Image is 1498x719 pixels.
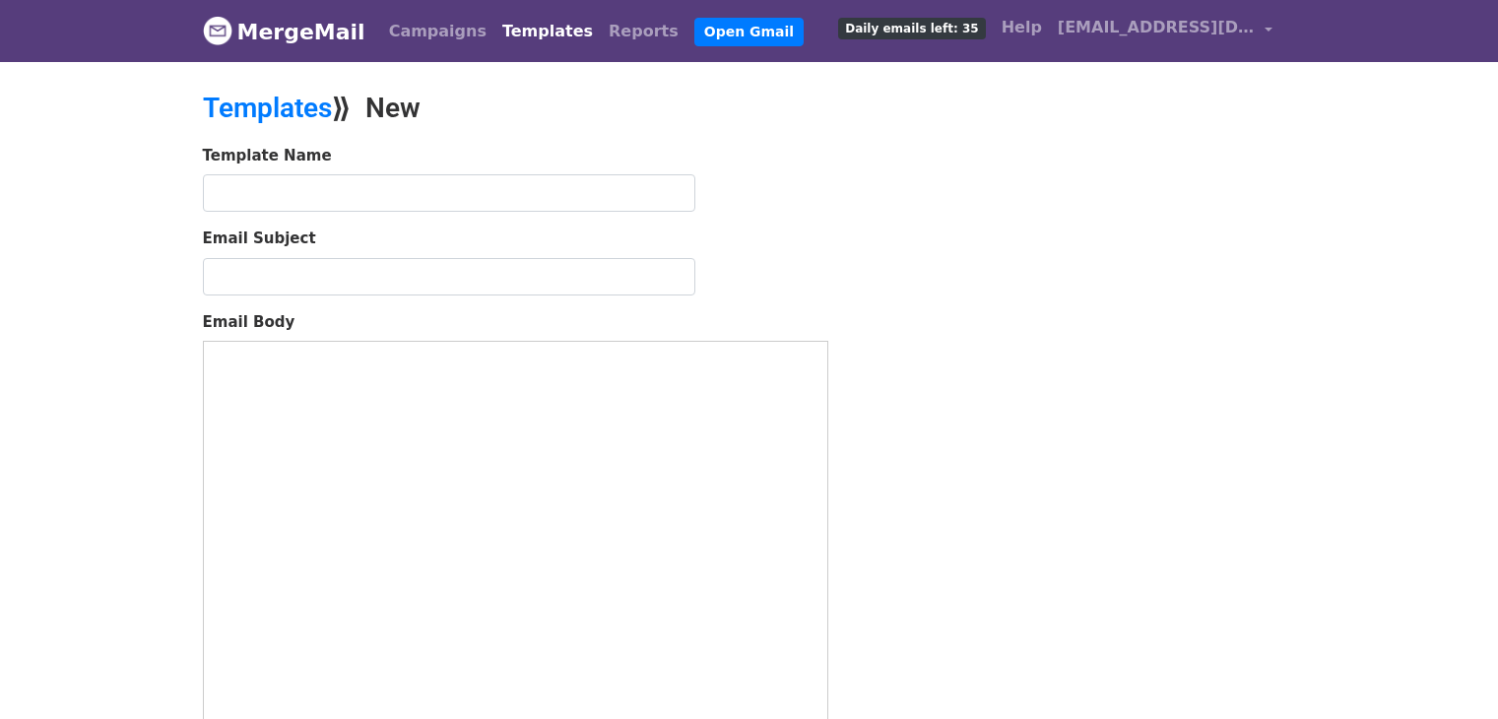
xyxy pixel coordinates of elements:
[1058,16,1255,39] span: [EMAIL_ADDRESS][DOMAIN_NAME]
[838,18,985,39] span: Daily emails left: 35
[994,8,1050,47] a: Help
[203,92,922,125] h2: ⟫ New
[381,12,494,51] a: Campaigns
[203,228,316,250] label: Email Subject
[1050,8,1280,54] a: [EMAIL_ADDRESS][DOMAIN_NAME]
[203,311,295,334] label: Email Body
[601,12,686,51] a: Reports
[203,92,332,124] a: Templates
[494,12,601,51] a: Templates
[830,8,993,47] a: Daily emails left: 35
[694,18,804,46] a: Open Gmail
[203,16,232,45] img: MergeMail logo
[203,145,332,167] label: Template Name
[203,11,365,52] a: MergeMail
